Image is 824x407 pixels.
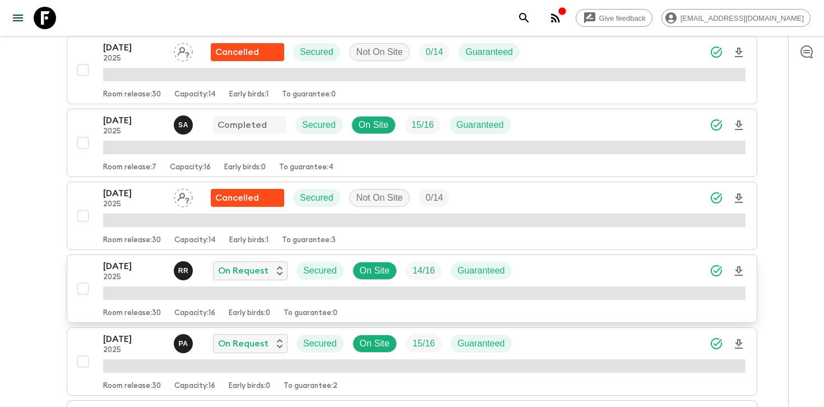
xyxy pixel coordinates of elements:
[174,334,195,353] button: PA
[215,45,259,59] p: Cancelled
[215,191,259,205] p: Cancelled
[174,337,195,346] span: Prasad Adikari
[103,163,156,172] p: Room release: 7
[300,191,334,205] p: Secured
[211,43,284,61] div: Flash Pack cancellation
[103,332,165,346] p: [DATE]
[513,7,535,29] button: search adventures
[710,337,723,350] svg: Synced Successfully
[103,54,165,63] p: 2025
[103,200,165,209] p: 2025
[303,337,337,350] p: Secured
[710,45,723,59] svg: Synced Successfully
[103,127,165,136] p: 2025
[179,339,188,348] p: P A
[103,309,161,318] p: Room release: 30
[456,118,504,132] p: Guaranteed
[103,41,165,54] p: [DATE]
[217,118,267,132] p: Completed
[710,118,723,132] svg: Synced Successfully
[297,335,344,353] div: Secured
[406,335,442,353] div: Trip Fill
[413,264,435,277] p: 14 / 16
[297,262,344,280] div: Secured
[284,382,337,391] p: To guarantee: 2
[732,192,746,205] svg: Download Onboarding
[174,119,195,128] span: Suren Abeykoon
[710,191,723,205] svg: Synced Successfully
[67,36,757,104] button: [DATE]2025Assign pack leaderFlash Pack cancellationSecuredNot On SiteTrip FillGuaranteedRoom rele...
[293,189,340,207] div: Secured
[457,264,505,277] p: Guaranteed
[732,265,746,278] svg: Download Onboarding
[174,265,195,274] span: Ramli Raban
[405,116,441,134] div: Trip Fill
[593,14,652,22] span: Give feedback
[174,90,216,99] p: Capacity: 14
[174,192,193,201] span: Assign pack leader
[67,182,757,250] button: [DATE]2025Assign pack leaderFlash Pack cancellationSecuredNot On SiteTrip FillRoom release:30Capa...
[224,163,266,172] p: Early birds: 0
[419,43,450,61] div: Trip Fill
[174,309,215,318] p: Capacity: 16
[103,382,161,391] p: Room release: 30
[229,90,269,99] p: Early birds: 1
[7,7,29,29] button: menu
[457,337,505,350] p: Guaranteed
[357,45,403,59] p: Not On Site
[229,309,270,318] p: Early birds: 0
[411,118,434,132] p: 15 / 16
[732,337,746,351] svg: Download Onboarding
[67,109,757,177] button: [DATE]2025Suren AbeykoonCompletedSecuredOn SiteTrip FillGuaranteedRoom release:7Capacity:16Early ...
[300,45,334,59] p: Secured
[103,90,161,99] p: Room release: 30
[360,264,390,277] p: On Site
[103,114,165,127] p: [DATE]
[465,45,513,59] p: Guaranteed
[674,14,810,22] span: [EMAIL_ADDRESS][DOMAIN_NAME]
[103,273,165,282] p: 2025
[303,264,337,277] p: Secured
[406,262,442,280] div: Trip Fill
[174,382,215,391] p: Capacity: 16
[360,337,390,350] p: On Site
[229,382,270,391] p: Early birds: 0
[353,262,397,280] div: On Site
[425,191,443,205] p: 0 / 14
[293,43,340,61] div: Secured
[419,189,450,207] div: Trip Fill
[103,187,165,200] p: [DATE]
[349,43,410,61] div: Not On Site
[218,264,269,277] p: On Request
[174,46,193,55] span: Assign pack leader
[732,46,746,59] svg: Download Onboarding
[218,337,269,350] p: On Request
[351,116,396,134] div: On Site
[67,327,757,396] button: [DATE]2025Prasad AdikariOn RequestSecuredOn SiteTrip FillGuaranteedRoom release:30Capacity:16Earl...
[661,9,811,27] div: [EMAIL_ADDRESS][DOMAIN_NAME]
[425,45,443,59] p: 0 / 14
[357,191,403,205] p: Not On Site
[174,236,216,245] p: Capacity: 14
[67,255,757,323] button: [DATE]2025Ramli Raban On RequestSecuredOn SiteTrip FillGuaranteedRoom release:30Capacity:16Early ...
[229,236,269,245] p: Early birds: 1
[353,335,397,353] div: On Site
[103,236,161,245] p: Room release: 30
[349,189,410,207] div: Not On Site
[282,90,336,99] p: To guarantee: 0
[174,261,195,280] button: RR
[284,309,337,318] p: To guarantee: 0
[710,264,723,277] svg: Synced Successfully
[413,337,435,350] p: 15 / 16
[302,118,336,132] p: Secured
[170,163,211,172] p: Capacity: 16
[178,266,189,275] p: R R
[103,260,165,273] p: [DATE]
[282,236,336,245] p: To guarantee: 3
[359,118,388,132] p: On Site
[576,9,652,27] a: Give feedback
[103,346,165,355] p: 2025
[732,119,746,132] svg: Download Onboarding
[295,116,342,134] div: Secured
[279,163,334,172] p: To guarantee: 4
